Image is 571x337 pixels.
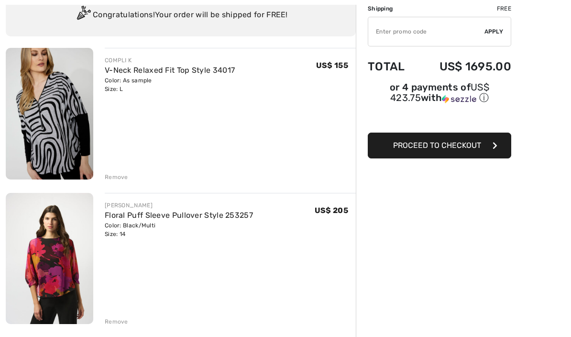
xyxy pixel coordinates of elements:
[315,206,348,215] span: US$ 205
[316,61,348,70] span: US$ 155
[17,6,344,25] div: Congratulations! Your order will be shipped for FREE!
[393,141,481,150] span: Proceed to Checkout
[368,108,511,129] iframe: PayPal-paypal
[105,317,128,326] div: Remove
[442,95,476,103] img: Sezzle
[105,66,235,75] a: V-Neck Relaxed Fit Top Style 34017
[417,4,511,13] td: Free
[105,201,253,210] div: [PERSON_NAME]
[368,133,511,158] button: Proceed to Checkout
[6,48,93,180] img: V-Neck Relaxed Fit Top Style 34017
[368,50,417,83] td: Total
[105,211,253,220] a: Floral Puff Sleeve Pullover Style 253257
[368,4,417,13] td: Shipping
[105,221,253,238] div: Color: Black/Multi Size: 14
[368,83,511,108] div: or 4 payments ofUS$ 423.75withSezzle Click to learn more about Sezzle
[368,17,484,46] input: Promo code
[390,81,489,103] span: US$ 423.75
[368,83,511,104] div: or 4 payments of with
[484,27,504,36] span: Apply
[6,193,93,324] img: Floral Puff Sleeve Pullover Style 253257
[105,56,235,65] div: COMPLI K
[105,76,235,93] div: Color: As sample Size: L
[105,173,128,181] div: Remove
[417,50,511,83] td: US$ 1695.00
[74,6,93,25] img: Congratulation2.svg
